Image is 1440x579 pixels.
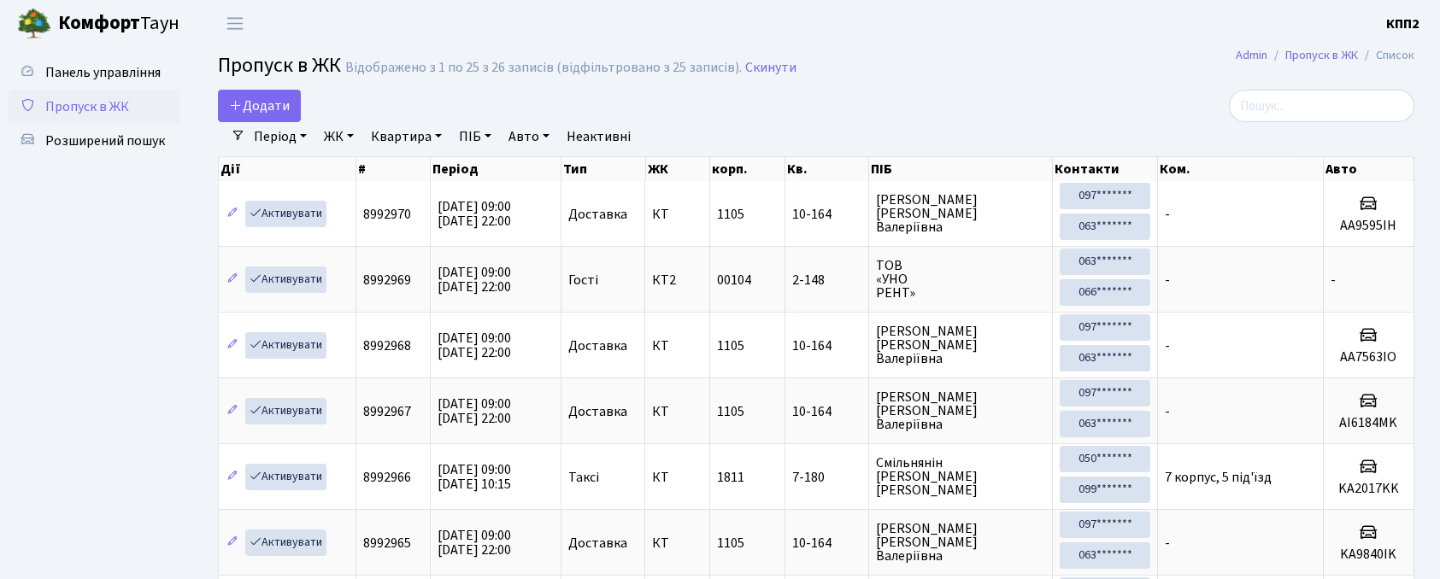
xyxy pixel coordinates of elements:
span: Доставка [568,208,627,221]
span: КТ2 [652,273,702,287]
span: 8992965 [363,534,411,553]
span: 10-164 [792,405,861,418]
a: Квартира [364,122,449,151]
span: Пропуск в ЖК [218,50,341,80]
span: 1105 [717,205,744,224]
span: ТОВ «УНО РЕНТ» [876,259,1045,300]
a: Пропуск в ЖК [1285,46,1358,64]
span: 8992969 [363,271,411,289]
span: - [1165,336,1170,355]
a: Активувати [245,201,326,227]
a: КПП2 [1386,14,1419,34]
span: 10-164 [792,208,861,221]
span: - [1165,534,1170,553]
span: 1105 [717,336,744,355]
span: 7 корпус, 5 під'їзд [1165,468,1272,487]
span: 10-164 [792,536,861,550]
span: КТ [652,405,702,418]
span: 10-164 [792,339,861,353]
span: - [1165,402,1170,421]
a: ПІБ [452,122,498,151]
h5: KA9840IK [1331,547,1407,563]
span: 8992970 [363,205,411,224]
a: Пропуск в ЖК [9,90,179,124]
span: Доставка [568,405,627,418]
span: Гості [568,273,598,287]
span: КТ [652,208,702,221]
a: Активувати [245,332,326,359]
span: - [1165,271,1170,289]
a: Період [247,122,314,151]
th: Період [431,157,561,181]
span: [PERSON_NAME] [PERSON_NAME] Валеріївна [876,390,1045,431]
a: Додати [218,90,301,122]
th: Авто [1324,157,1414,181]
th: ПІБ [869,157,1053,181]
span: КТ [652,536,702,550]
h5: KA2017KK [1331,481,1407,497]
span: 00104 [717,271,751,289]
a: Активувати [245,529,326,556]
span: - [1331,271,1336,289]
th: Ком. [1158,157,1324,181]
h5: AI6184MK [1331,415,1407,431]
span: Панель управління [45,63,161,82]
th: Кв. [785,157,869,181]
span: [DATE] 09:00 [DATE] 22:00 [438,526,511,559]
span: Додати [229,96,290,115]
th: ЖК [646,157,710,181]
span: КТ [652,471,702,484]
h5: AA9595IH [1331,218,1407,234]
a: Панель управління [9,56,179,90]
span: Пропуск в ЖК [45,97,129,116]
span: КТ [652,339,702,353]
span: [DATE] 09:00 [DATE] 22:00 [438,395,511,428]
span: [PERSON_NAME] [PERSON_NAME] Валеріївна [876,325,1045,366]
span: Таун [58,9,179,38]
span: [DATE] 09:00 [DATE] 22:00 [438,197,511,231]
span: [DATE] 09:00 [DATE] 22:00 [438,263,511,296]
button: Переключити навігацію [214,9,256,38]
span: Доставка [568,339,627,353]
span: [DATE] 09:00 [DATE] 10:15 [438,460,511,494]
span: 7-180 [792,471,861,484]
span: 1811 [717,468,744,487]
span: Доставка [568,536,627,550]
a: Admin [1236,46,1267,64]
span: Таксі [568,471,599,484]
span: 8992968 [363,336,411,355]
span: Смільнянін [PERSON_NAME] [PERSON_NAME] [876,456,1045,497]
h5: AA7563IO [1331,349,1407,366]
img: logo.png [17,7,51,41]
div: Відображено з 1 по 25 з 26 записів (відфільтровано з 25 записів). [345,60,742,76]
a: ЖК [317,122,361,151]
th: Тип [561,157,645,181]
a: Скинути [745,60,796,76]
li: Список [1358,46,1414,65]
a: Активувати [245,266,326,293]
th: # [356,157,431,181]
input: Пошук... [1229,90,1414,122]
span: Розширений пошук [45,132,165,150]
nav: breadcrumb [1210,38,1440,73]
th: корп. [710,157,785,181]
span: 8992967 [363,402,411,421]
span: 1105 [717,534,744,553]
span: - [1165,205,1170,224]
a: Неактивні [560,122,638,151]
span: 8992966 [363,468,411,487]
a: Розширений пошук [9,124,179,158]
b: Комфорт [58,9,140,37]
th: Дії [219,157,356,181]
a: Активувати [245,398,326,424]
a: Активувати [245,464,326,490]
b: КПП2 [1386,15,1419,33]
span: [DATE] 09:00 [DATE] 22:00 [438,329,511,362]
span: 2-148 [792,273,861,287]
span: [PERSON_NAME] [PERSON_NAME] Валеріївна [876,193,1045,234]
th: Контакти [1053,157,1158,181]
span: 1105 [717,402,744,421]
span: [PERSON_NAME] [PERSON_NAME] Валеріївна [876,522,1045,563]
a: Авто [502,122,556,151]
